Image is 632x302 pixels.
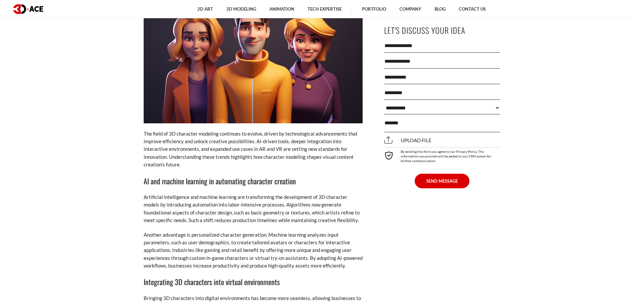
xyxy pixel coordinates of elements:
h3: AI and machine learning in automating character creation [144,175,363,187]
p: The field of 3D character modeling continues to evolve, driven by technological advancements that... [144,130,363,169]
p: Another advantage is personalized character generation. Machine learning analyzes input parameter... [144,231,363,270]
div: By sending this form you agree to our Privacy Policy. The information you provide will be added t... [384,147,500,163]
p: Let's Discuss Your Idea [384,23,500,38]
button: SEND MESSAGE [415,174,469,188]
span: Upload file [384,137,432,143]
p: Artificial intelligence and machine learning are transforming the development of 3D character mod... [144,193,363,224]
img: logo dark [13,4,43,14]
h3: Integrating 3D characters into virtual environments [144,276,363,287]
